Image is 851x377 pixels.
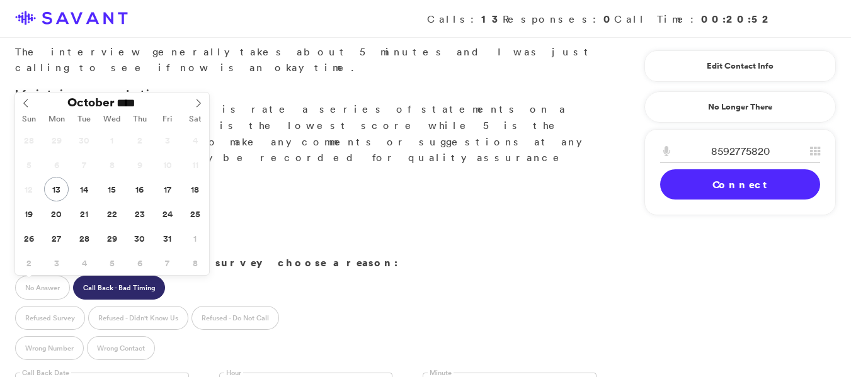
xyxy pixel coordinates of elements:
span: November 8, 2025 [183,250,207,275]
span: September 29, 2025 [44,128,69,152]
span: October 20, 2025 [44,201,69,226]
span: Mon [43,115,71,123]
span: November 4, 2025 [72,250,96,275]
label: Refused Survey [15,306,85,330]
span: Tue [71,115,98,123]
p: Great. What you'll do is rate a series of statements on a scale of 1 to 5. 1 is the lowest score ... [15,86,597,183]
a: No Longer There [644,91,836,123]
span: October 3, 2025 [155,128,180,152]
span: October 15, 2025 [100,177,124,201]
a: Edit Contact Info [660,56,820,76]
span: Thu [126,115,154,123]
strong: 0 [603,12,614,26]
span: October 8, 2025 [100,152,124,177]
span: October 13, 2025 [44,177,69,201]
span: October 24, 2025 [155,201,180,226]
span: Wed [98,115,126,123]
span: Sat [181,115,209,123]
span: October 26, 2025 [16,226,41,250]
strong: If it is a good time: [15,86,178,100]
span: October 19, 2025 [16,201,41,226]
span: October 14, 2025 [72,177,96,201]
span: October 16, 2025 [127,177,152,201]
span: November 5, 2025 [100,250,124,275]
span: October 18, 2025 [183,177,207,201]
span: October 22, 2025 [100,201,124,226]
span: November 2, 2025 [16,250,41,275]
label: No Answer [15,276,70,300]
span: October 5, 2025 [16,152,41,177]
span: October 11, 2025 [183,152,207,177]
label: Wrong Number [15,336,84,360]
span: Fri [154,115,181,123]
span: October 23, 2025 [127,201,152,226]
input: Year [115,96,160,110]
span: October 21, 2025 [72,201,96,226]
label: Wrong Contact [87,336,155,360]
span: October 6, 2025 [44,152,69,177]
span: October 7, 2025 [72,152,96,177]
span: October 30, 2025 [127,226,152,250]
a: Connect [660,169,820,200]
span: October 10, 2025 [155,152,180,177]
span: November 1, 2025 [183,226,207,250]
span: November 7, 2025 [155,250,180,275]
p: The interview generally takes about 5 minutes and I was just calling to see if now is an okay time. [15,44,597,76]
span: October 4, 2025 [183,128,207,152]
span: October 28, 2025 [72,226,96,250]
span: November 6, 2025 [127,250,152,275]
span: October 29, 2025 [100,226,124,250]
span: October 9, 2025 [127,152,152,177]
span: November 3, 2025 [44,250,69,275]
label: Call Back - Bad Timing [73,276,165,300]
strong: 00:20:52 [701,12,773,26]
span: October 25, 2025 [183,201,207,226]
label: Refused - Do Not Call [191,306,279,330]
span: October 12, 2025 [16,177,41,201]
span: October 31, 2025 [155,226,180,250]
span: October 27, 2025 [44,226,69,250]
span: October 1, 2025 [100,128,124,152]
label: Refused - Didn't Know Us [88,306,188,330]
span: October 2, 2025 [127,128,152,152]
span: September 30, 2025 [72,128,96,152]
span: Sun [15,115,43,123]
span: October [67,96,115,108]
strong: 13 [481,12,503,26]
span: September 28, 2025 [16,128,41,152]
span: October 17, 2025 [155,177,180,201]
